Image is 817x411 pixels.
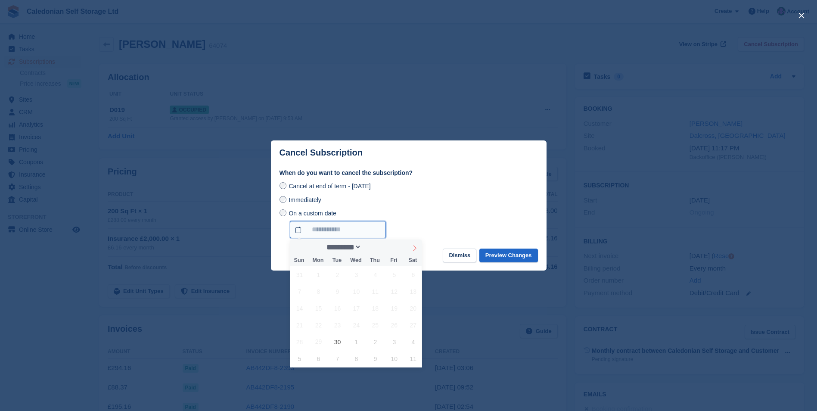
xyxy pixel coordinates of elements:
[280,182,286,189] input: Cancel at end of term - [DATE]
[405,266,422,283] span: September 6, 2025
[365,258,384,263] span: Thu
[405,333,422,350] span: October 4, 2025
[386,333,403,350] span: October 3, 2025
[329,350,346,367] span: October 7, 2025
[367,317,384,333] span: September 25, 2025
[367,283,384,300] span: September 11, 2025
[310,283,327,300] span: September 8, 2025
[367,266,384,283] span: September 4, 2025
[290,221,386,238] input: On a custom date
[290,258,309,263] span: Sun
[361,243,388,252] input: Year
[348,283,365,300] span: September 10, 2025
[329,300,346,317] span: September 16, 2025
[329,317,346,333] span: September 23, 2025
[348,300,365,317] span: September 17, 2025
[405,300,422,317] span: September 20, 2025
[280,209,286,216] input: On a custom date
[348,333,365,350] span: October 1, 2025
[291,350,308,367] span: October 5, 2025
[280,196,286,203] input: Immediately
[310,300,327,317] span: September 15, 2025
[310,317,327,333] span: September 22, 2025
[291,317,308,333] span: September 21, 2025
[348,317,365,333] span: September 24, 2025
[386,317,403,333] span: September 26, 2025
[289,196,321,203] span: Immediately
[291,283,308,300] span: September 7, 2025
[346,258,365,263] span: Wed
[289,210,336,217] span: On a custom date
[310,266,327,283] span: September 1, 2025
[310,333,327,350] span: September 29, 2025
[405,317,422,333] span: September 27, 2025
[386,300,403,317] span: September 19, 2025
[289,183,370,190] span: Cancel at end of term - [DATE]
[384,258,403,263] span: Fri
[367,350,384,367] span: October 9, 2025
[291,333,308,350] span: September 28, 2025
[308,258,327,263] span: Mon
[291,266,308,283] span: August 31, 2025
[367,333,384,350] span: October 2, 2025
[386,266,403,283] span: September 5, 2025
[479,249,538,263] button: Preview Changes
[348,350,365,367] span: October 8, 2025
[405,283,422,300] span: September 13, 2025
[403,258,422,263] span: Sat
[291,300,308,317] span: September 14, 2025
[405,350,422,367] span: October 11, 2025
[386,283,403,300] span: September 12, 2025
[329,283,346,300] span: September 9, 2025
[795,9,808,22] button: close
[327,258,346,263] span: Tue
[443,249,476,263] button: Dismiss
[280,168,538,177] label: When do you want to cancel the subscription?
[386,350,403,367] span: October 10, 2025
[280,148,363,158] p: Cancel Subscription
[310,350,327,367] span: October 6, 2025
[329,266,346,283] span: September 2, 2025
[348,266,365,283] span: September 3, 2025
[367,300,384,317] span: September 18, 2025
[329,333,346,350] span: September 30, 2025
[323,243,361,252] select: Month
